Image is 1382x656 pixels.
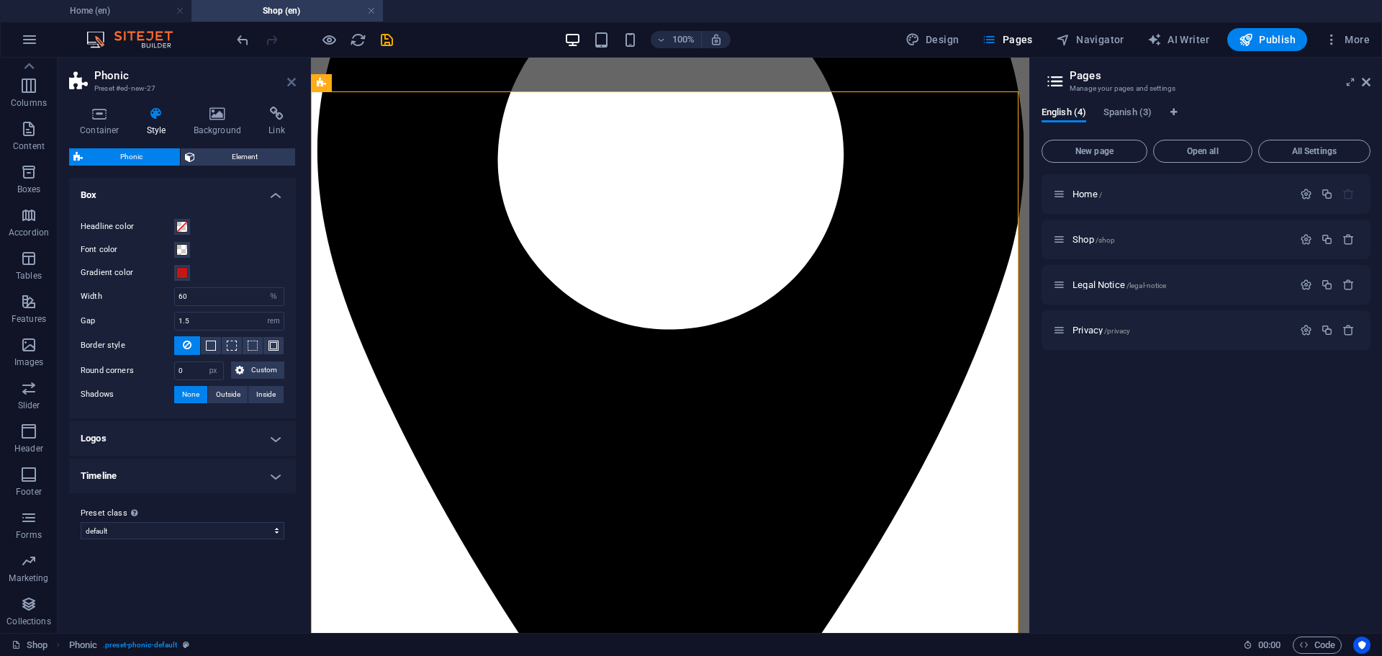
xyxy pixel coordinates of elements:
button: New page [1042,140,1147,163]
div: Duplicate [1321,233,1333,246]
p: Accordion [9,227,49,238]
p: Images [14,356,44,368]
i: Save (Ctrl+S) [379,32,395,48]
span: /privacy [1104,327,1130,335]
p: Boxes [17,184,41,195]
p: Forms [16,529,42,541]
label: Border style [81,337,174,354]
div: Remove [1342,233,1355,246]
div: The startpage cannot be deleted [1342,188,1355,200]
button: undo [234,31,251,48]
button: Open all [1153,140,1252,163]
button: Usercentrics [1353,637,1370,654]
div: Language Tabs [1042,107,1370,134]
span: Code [1299,637,1335,654]
h6: 100% [672,31,695,48]
button: Design [900,28,965,51]
span: / [1099,191,1102,199]
label: Width [81,292,174,300]
p: Collections [6,616,50,627]
i: Reload page [350,32,366,48]
span: Click to select. Double-click to edit [69,637,98,654]
span: /legal-notice [1126,282,1167,289]
img: Editor Logo [83,31,191,48]
span: English (4) [1042,104,1086,124]
p: Tables [16,270,42,282]
div: Remove [1342,324,1355,336]
h4: Timeline [69,459,296,493]
a: Click to cancel selection. Double-click to open Pages [12,637,48,654]
button: save [378,31,395,48]
label: Round corners [81,362,174,379]
div: Settings [1300,233,1312,246]
span: : [1268,639,1270,650]
span: Pages [982,32,1032,47]
button: More [1319,28,1376,51]
p: Content [13,140,45,152]
p: Columns [11,97,47,109]
span: Design [905,32,959,47]
span: /shop [1096,236,1116,244]
div: Remove [1342,279,1355,291]
span: Click to open page [1072,234,1115,245]
p: Header [14,443,43,454]
div: Duplicate [1321,324,1333,336]
h4: Style [136,107,183,137]
i: On resize automatically adjust zoom level to fit chosen device. [710,33,723,46]
button: Pages [976,28,1038,51]
button: Phonic [69,148,180,166]
button: None [174,386,207,403]
span: Navigator [1056,32,1124,47]
label: Shadows [81,386,174,403]
span: Click to open page [1072,325,1130,336]
button: AI Writer [1142,28,1216,51]
h6: Session time [1243,637,1281,654]
i: Undo: Add element (Ctrl+Z) [235,32,251,48]
label: Preset class [81,505,284,522]
h3: Manage your pages and settings [1070,82,1342,95]
div: Settings [1300,279,1312,291]
div: Duplicate [1321,279,1333,291]
h3: Preset #ed-new-27 [94,82,267,95]
span: New page [1048,147,1141,156]
span: Click to open page [1072,279,1166,290]
span: Publish [1239,32,1296,47]
button: 100% [651,31,702,48]
button: Click here to leave preview mode and continue editing [320,31,338,48]
label: Gap [81,317,174,325]
span: Element [199,148,292,166]
div: Settings [1300,324,1312,336]
span: All Settings [1265,147,1364,156]
div: Shop/shop [1068,235,1293,244]
i: This element is a customizable preset [183,641,189,649]
h4: Link [258,107,296,137]
button: Navigator [1050,28,1130,51]
button: Custom [231,361,284,379]
button: Outside [208,386,248,403]
span: More [1324,32,1370,47]
h4: Logos [69,421,296,456]
h4: Container [69,107,136,137]
button: Publish [1227,28,1307,51]
div: Duplicate [1321,188,1333,200]
span: Open all [1160,147,1246,156]
p: Marketing [9,572,48,584]
div: Settings [1300,188,1312,200]
label: Gradient color [81,264,174,282]
button: reload [349,31,366,48]
div: Design (Ctrl+Alt+Y) [900,28,965,51]
h4: Box [69,178,296,204]
div: Home/ [1068,189,1293,199]
span: Spanish (3) [1103,104,1152,124]
button: All Settings [1258,140,1370,163]
span: None [182,386,199,403]
span: 00 00 [1258,637,1281,654]
button: Element [181,148,296,166]
div: Legal Notice/legal-notice [1068,280,1293,289]
p: Footer [16,486,42,498]
span: Click to open page [1072,189,1102,199]
label: Headline color [81,218,174,235]
p: Slider [18,400,40,411]
nav: breadcrumb [69,637,190,654]
h4: Shop (en) [191,3,383,19]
